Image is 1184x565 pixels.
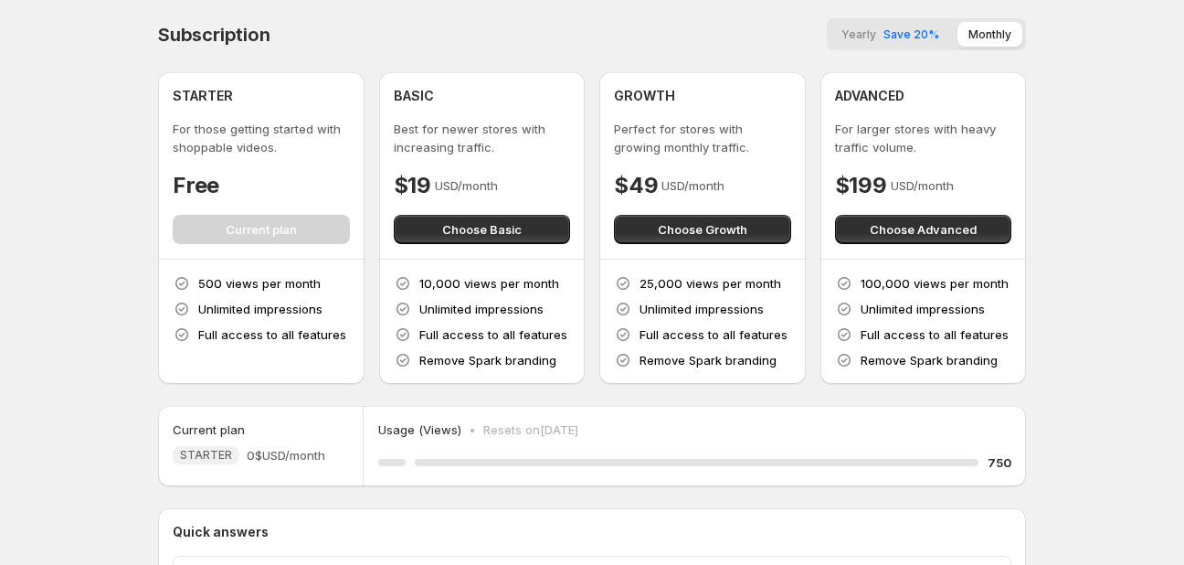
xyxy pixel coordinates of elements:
[614,87,675,105] h4: GROWTH
[614,120,791,156] p: Perfect for stores with growing monthly traffic.
[394,87,434,105] h4: BASIC
[640,274,781,293] p: 25,000 views per month
[394,120,571,156] p: Best for newer stores with increasing traffic.
[180,448,232,463] span: STARTER
[173,421,245,439] h5: Current plan
[861,300,985,318] p: Unlimited impressions
[198,300,322,318] p: Unlimited impressions
[891,176,954,195] p: USD/month
[483,421,578,439] p: Resets on [DATE]
[419,351,556,369] p: Remove Spark branding
[861,274,1009,293] p: 100,000 views per month
[158,24,270,46] h4: Subscription
[957,22,1022,47] button: Monthly
[861,325,1009,344] p: Full access to all features
[640,351,777,369] p: Remove Spark branding
[614,171,658,200] h4: $49
[658,220,747,239] span: Choose Growth
[419,274,559,293] p: 10,000 views per month
[640,300,764,318] p: Unlimited impressions
[841,27,876,41] span: Yearly
[419,325,567,344] p: Full access to all features
[661,176,724,195] p: USD/month
[173,523,1011,541] p: Quick answers
[614,215,791,244] button: Choose Growth
[394,171,431,200] h4: $19
[173,120,350,156] p: For those getting started with shoppable videos.
[378,421,461,439] p: Usage (Views)
[198,325,346,344] p: Full access to all features
[442,220,522,239] span: Choose Basic
[419,300,544,318] p: Unlimited impressions
[861,351,998,369] p: Remove Spark branding
[835,215,1012,244] button: Choose Advanced
[988,453,1011,472] h5: 750
[830,22,950,47] button: YearlySave 20%
[835,87,904,105] h4: ADVANCED
[870,220,977,239] span: Choose Advanced
[173,87,233,105] h4: STARTER
[883,27,939,41] span: Save 20%
[173,171,219,200] h4: Free
[469,421,476,439] p: •
[394,215,571,244] button: Choose Basic
[247,446,325,464] span: 0$ USD/month
[435,176,498,195] p: USD/month
[835,120,1012,156] p: For larger stores with heavy traffic volume.
[640,325,788,344] p: Full access to all features
[198,274,321,293] p: 500 views per month
[835,171,887,200] h4: $199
